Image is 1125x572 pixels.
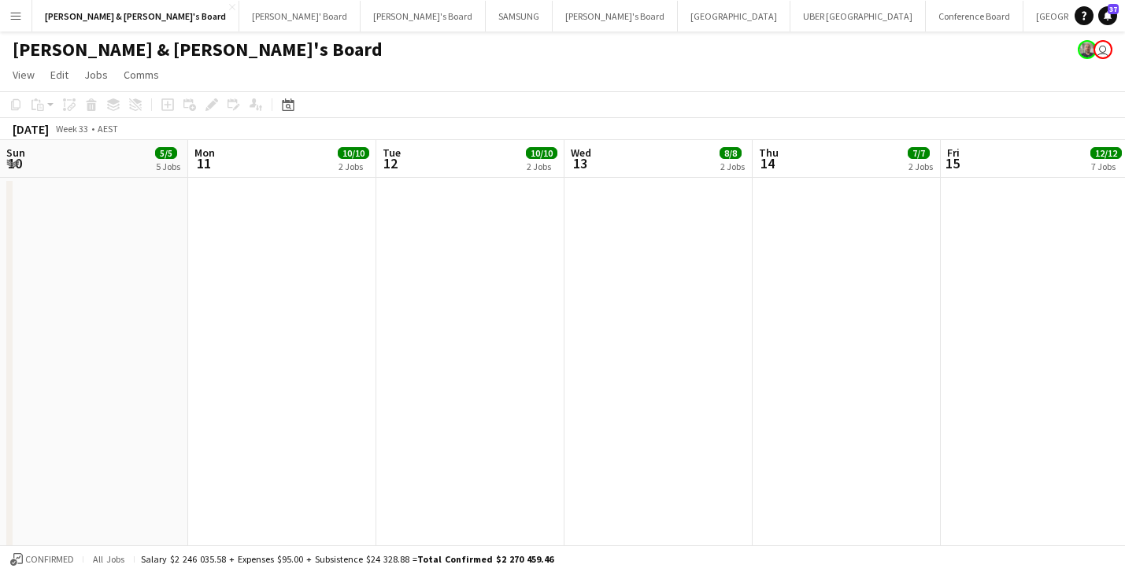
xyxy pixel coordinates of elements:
app-user-avatar: Andy Husen [1094,40,1112,59]
span: 12 [380,154,401,172]
button: [PERSON_NAME]' Board [239,1,361,31]
span: 11 [192,154,215,172]
span: Tue [383,146,401,160]
button: [PERSON_NAME] & [PERSON_NAME]'s Board [32,1,239,31]
span: Confirmed [25,554,74,565]
span: Fri [947,146,960,160]
a: View [6,65,41,85]
a: Comms [117,65,165,85]
span: Week 33 [52,123,91,135]
div: 2 Jobs [527,161,557,172]
button: [GEOGRAPHIC_DATA] [678,1,790,31]
span: Comms [124,68,159,82]
span: Sun [6,146,25,160]
span: Wed [571,146,591,160]
span: 8/8 [720,147,742,159]
span: 37 [1108,4,1119,14]
span: All jobs [90,553,128,565]
span: 12/12 [1090,147,1122,159]
h1: [PERSON_NAME] & [PERSON_NAME]'s Board [13,38,383,61]
a: 37 [1098,6,1117,25]
span: 10/10 [526,147,557,159]
div: 5 Jobs [156,161,180,172]
span: 14 [757,154,779,172]
button: Conference Board [926,1,1023,31]
span: Jobs [84,68,108,82]
span: 5/5 [155,147,177,159]
button: [PERSON_NAME]'s Board [361,1,486,31]
div: 2 Jobs [720,161,745,172]
span: View [13,68,35,82]
a: Jobs [78,65,114,85]
span: 13 [568,154,591,172]
span: Edit [50,68,68,82]
button: [PERSON_NAME]'s Board [553,1,678,31]
div: [DATE] [13,121,49,137]
span: Mon [194,146,215,160]
span: 7/7 [908,147,930,159]
button: SAMSUNG [486,1,553,31]
div: 2 Jobs [909,161,933,172]
div: 7 Jobs [1091,161,1121,172]
app-user-avatar: Neil Burton [1078,40,1097,59]
span: 10 [4,154,25,172]
span: Thu [759,146,779,160]
span: Total Confirmed $2 270 459.46 [417,553,553,565]
span: 15 [945,154,960,172]
div: Salary $2 246 035.58 + Expenses $95.00 + Subsistence $24 328.88 = [141,553,553,565]
a: Edit [44,65,75,85]
div: AEST [98,123,118,135]
span: 10/10 [338,147,369,159]
button: Confirmed [8,551,76,568]
button: UBER [GEOGRAPHIC_DATA] [790,1,926,31]
div: 2 Jobs [339,161,368,172]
